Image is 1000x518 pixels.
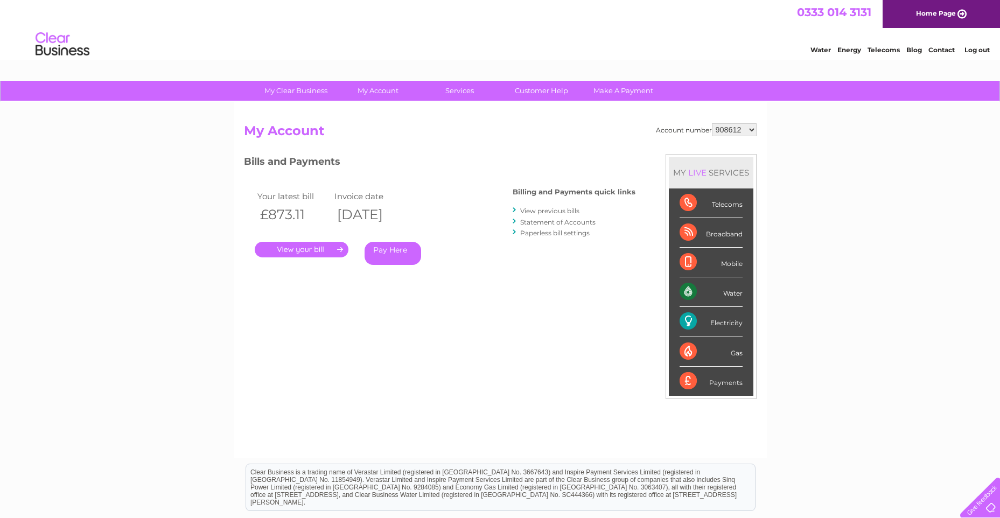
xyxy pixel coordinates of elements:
[520,218,596,226] a: Statement of Accounts
[680,218,743,248] div: Broadband
[928,46,955,54] a: Contact
[680,188,743,218] div: Telecoms
[35,28,90,61] img: logo.png
[680,367,743,396] div: Payments
[255,189,332,204] td: Your latest bill
[680,248,743,277] div: Mobile
[797,5,871,19] a: 0333 014 3131
[332,204,409,226] th: [DATE]
[244,123,757,144] h2: My Account
[251,81,340,101] a: My Clear Business
[333,81,422,101] a: My Account
[680,337,743,367] div: Gas
[513,188,635,196] h4: Billing and Payments quick links
[837,46,861,54] a: Energy
[906,46,922,54] a: Blog
[244,154,635,173] h3: Bills and Payments
[579,81,668,101] a: Make A Payment
[669,157,753,188] div: MY SERVICES
[332,189,409,204] td: Invoice date
[868,46,900,54] a: Telecoms
[520,229,590,237] a: Paperless bill settings
[520,207,579,215] a: View previous bills
[810,46,831,54] a: Water
[415,81,504,101] a: Services
[497,81,586,101] a: Customer Help
[255,204,332,226] th: £873.11
[656,123,757,136] div: Account number
[255,242,348,257] a: .
[680,277,743,307] div: Water
[246,6,755,52] div: Clear Business is a trading name of Verastar Limited (registered in [GEOGRAPHIC_DATA] No. 3667643...
[365,242,421,265] a: Pay Here
[686,167,709,178] div: LIVE
[680,307,743,337] div: Electricity
[964,46,990,54] a: Log out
